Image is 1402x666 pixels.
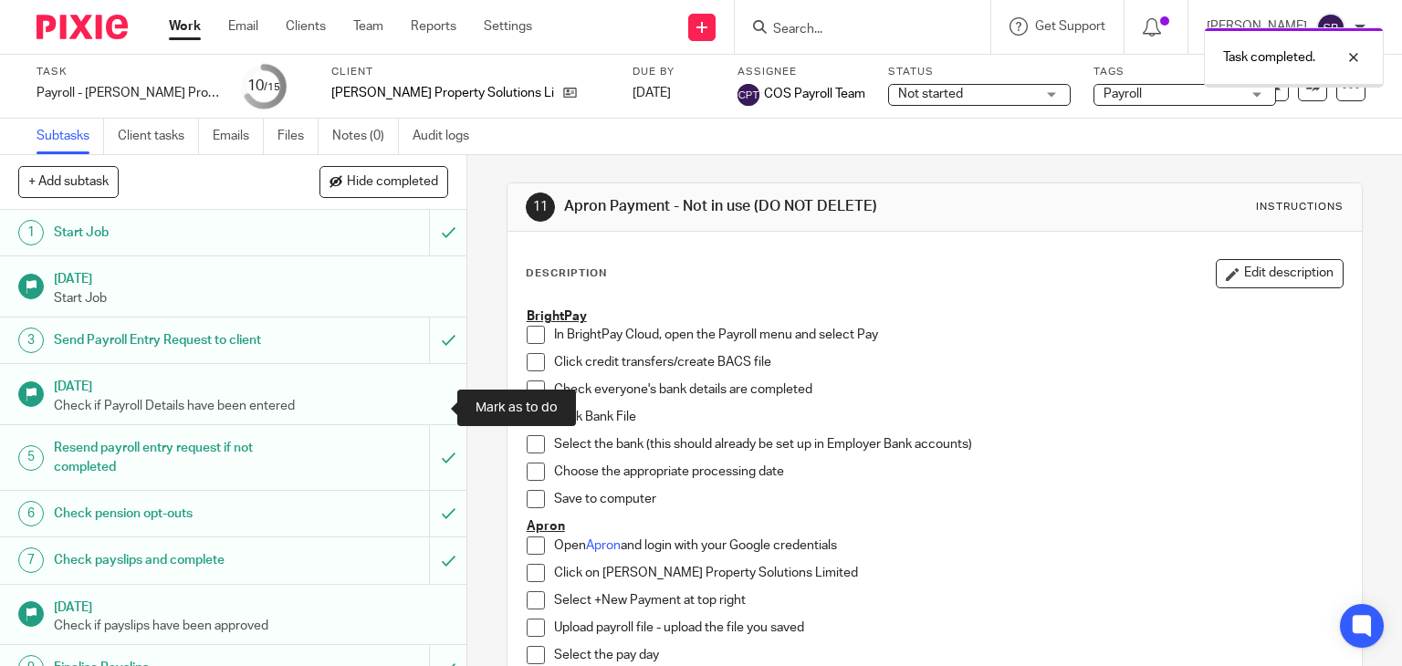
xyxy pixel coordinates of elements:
[554,380,1344,399] p: Check everyone's bank details are completed
[764,85,865,103] span: COS Payroll Team
[898,88,963,100] span: Not started
[586,539,621,552] a: Apron
[332,119,399,154] a: Notes (0)
[554,490,1344,508] p: Save to computer
[526,266,607,281] p: Description
[54,327,292,354] h1: Send Payroll Entry Request to client
[54,500,292,527] h1: Check pension opt-outs
[18,220,44,245] div: 1
[54,397,448,415] p: Check if Payroll Details have been entered
[413,119,483,154] a: Audit logs
[1216,259,1344,288] button: Edit description
[526,193,555,222] div: 11
[247,76,280,97] div: 10
[277,119,319,154] a: Files
[37,119,104,154] a: Subtasks
[1316,13,1345,42] img: svg%3E
[411,17,456,36] a: Reports
[54,434,292,481] h1: Resend payroll entry request if not completed
[554,591,1344,609] p: Select +New Payment at top right
[18,166,119,197] button: + Add subtask
[554,463,1344,481] p: Choose the appropriate processing date
[37,65,219,79] label: Task
[554,408,1344,426] p: Click Bank File
[554,619,1344,637] p: Upload payroll file - upload the file you saved
[18,445,44,471] div: 5
[54,289,448,307] p: Start Job
[331,65,610,79] label: Client
[633,87,671,99] span: [DATE]
[564,197,973,216] h1: Apron Payment - Not in use (DO NOT DELETE)
[37,84,219,102] div: Payroll - Euan Kellie Property Solutions Ltd - BrightPay Cloud - Payday Last Working Day - Septem...
[554,353,1344,371] p: Click credit transfers/create BACS file
[331,84,554,102] p: [PERSON_NAME] Property Solutions Limited
[1223,48,1315,67] p: Task completed.
[484,17,532,36] a: Settings
[353,17,383,36] a: Team
[264,82,280,92] small: /15
[37,84,219,102] div: Payroll - [PERSON_NAME] Property Solutions Ltd - BrightPay Cloud - Payday Last Working Day - [DATE]
[213,119,264,154] a: Emails
[54,219,292,246] h1: Start Job
[527,310,587,323] u: BrightPay
[54,373,448,396] h1: [DATE]
[527,520,565,533] u: Apron
[554,564,1344,582] p: Click on [PERSON_NAME] Property Solutions Limited
[54,617,448,635] p: Check if payslips have been approved
[228,17,258,36] a: Email
[18,547,44,573] div: 7
[37,15,128,39] img: Pixie
[54,594,448,617] h1: [DATE]
[738,84,759,106] img: svg%3E
[1256,200,1344,214] div: Instructions
[554,646,1344,664] p: Select the pay day
[18,501,44,526] div: 6
[554,536,1344,555] p: Open and login with your Google credentials
[554,326,1344,344] p: In BrightPay Cloud, open the Payroll menu and select Pay
[319,166,448,197] button: Hide completed
[1104,88,1142,100] span: Payroll
[633,65,715,79] label: Due by
[286,17,326,36] a: Clients
[18,328,44,353] div: 3
[54,546,292,574] h1: Check payslips and complete
[54,265,448,288] h1: [DATE]
[347,175,438,190] span: Hide completed
[554,435,1344,453] p: Select the bank (this should already be set up in Employer Bank accounts)
[169,17,201,36] a: Work
[118,119,199,154] a: Client tasks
